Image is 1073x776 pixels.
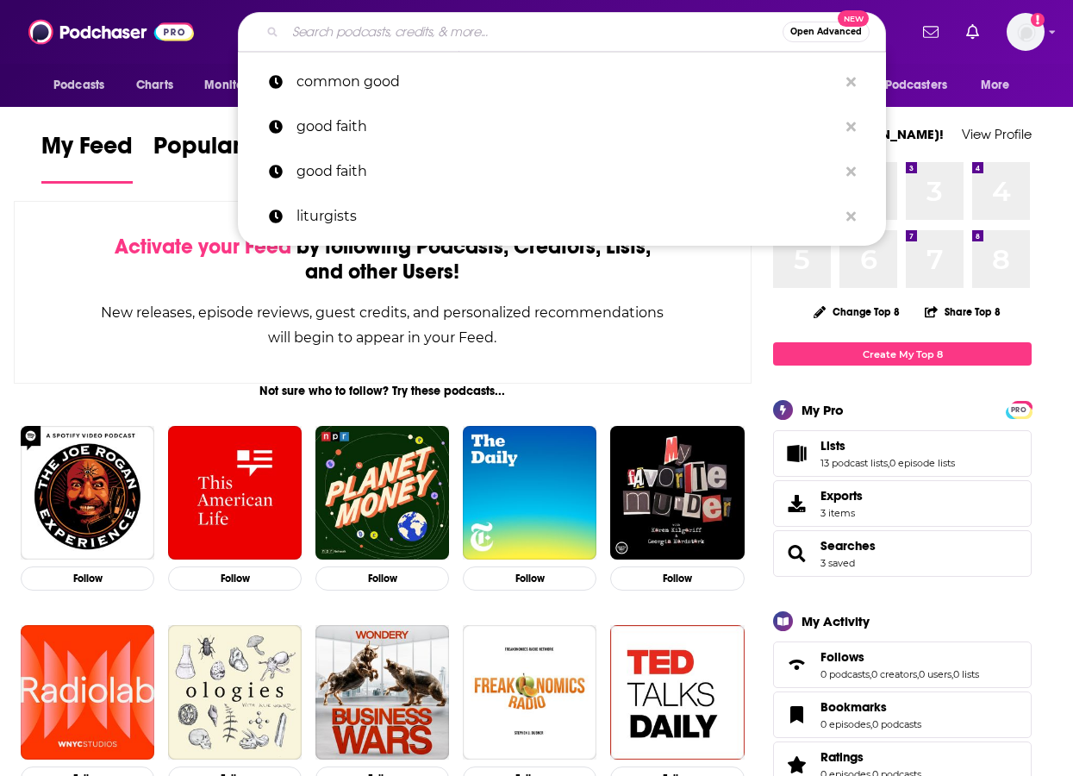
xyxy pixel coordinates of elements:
[773,641,1032,688] span: Follows
[773,430,1032,477] span: Lists
[153,131,300,171] span: Popular Feed
[238,149,886,194] a: good faith
[779,491,814,516] span: Exports
[238,59,886,104] a: common good
[820,438,845,454] span: Lists
[238,12,886,52] div: Search podcasts, credits, & more...
[969,69,1032,102] button: open menu
[101,235,664,285] div: by following Podcasts, Creators, Lists, and other Users!
[296,194,838,239] p: liturgists
[773,342,1032,366] a: Create My Top 8
[14,384,752,398] div: Not sure who to follow? Try these podcasts...
[820,668,870,680] a: 0 podcasts
[168,426,302,560] img: This American Life
[820,649,979,665] a: Follows
[315,566,449,591] button: Follow
[21,625,154,759] img: Radiolab
[783,22,870,42] button: Open AdvancedNew
[1007,13,1045,51] span: Logged in as broadleafbooks_
[820,538,876,554] a: Searches
[871,668,917,680] a: 0 creators
[315,426,449,560] img: Planet Money
[125,69,184,102] a: Charts
[168,566,302,591] button: Follow
[820,488,863,504] span: Exports
[773,692,1032,738] span: Bookmarks
[870,718,872,730] span: ,
[610,566,744,591] button: Follow
[41,131,133,171] span: My Feed
[610,625,744,759] img: TED Talks Daily
[463,566,596,591] button: Follow
[1008,403,1029,416] a: PRO
[953,668,979,680] a: 0 lists
[153,131,300,184] a: Popular Feed
[951,668,953,680] span: ,
[888,457,889,469] span: ,
[296,104,838,149] p: good faith
[610,426,744,560] a: My Favorite Murder with Karen Kilgariff and Georgia Hardstark
[870,668,871,680] span: ,
[463,625,596,759] img: Freakonomics Radio
[136,73,173,97] span: Charts
[1007,13,1045,51] img: User Profile
[1008,404,1029,416] span: PRO
[101,300,664,350] div: New releases, episode reviews, guest credits, and personalized recommendations will begin to appe...
[820,649,864,665] span: Follows
[889,457,955,469] a: 0 episode lists
[820,699,921,715] a: Bookmarks
[820,749,921,765] a: Ratings
[1031,13,1045,27] svg: Add a profile image
[296,59,838,104] p: common good
[802,402,844,418] div: My Pro
[838,10,869,27] span: New
[41,131,133,184] a: My Feed
[168,625,302,759] img: Ologies with Alie Ward
[779,541,814,566] a: Searches
[296,149,838,194] p: good faith
[315,625,449,759] img: Business Wars
[864,73,947,97] span: For Podcasters
[853,69,972,102] button: open menu
[773,530,1032,577] span: Searches
[779,653,814,677] a: Follows
[962,126,1032,142] a: View Profile
[820,438,955,454] a: Lists
[192,69,288,102] button: open menu
[820,507,863,519] span: 3 items
[916,17,945,47] a: Show notifications dropdown
[21,426,154,560] a: The Joe Rogan Experience
[802,613,870,629] div: My Activity
[204,73,265,97] span: Monitoring
[463,426,596,560] img: The Daily
[872,718,921,730] a: 0 podcasts
[981,73,1010,97] span: More
[917,668,919,680] span: ,
[53,73,104,97] span: Podcasts
[41,69,127,102] button: open menu
[779,441,814,466] a: Lists
[238,194,886,239] a: liturgists
[803,301,910,322] button: Change Top 8
[779,703,814,727] a: Bookmarks
[820,749,864,765] span: Ratings
[919,668,951,680] a: 0 users
[959,17,986,47] a: Show notifications dropdown
[28,16,194,48] img: Podchaser - Follow, Share and Rate Podcasts
[773,480,1032,527] a: Exports
[820,457,888,469] a: 13 podcast lists
[238,104,886,149] a: good faith
[820,699,887,715] span: Bookmarks
[285,18,783,46] input: Search podcasts, credits, & more...
[924,295,1001,329] button: Share Top 8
